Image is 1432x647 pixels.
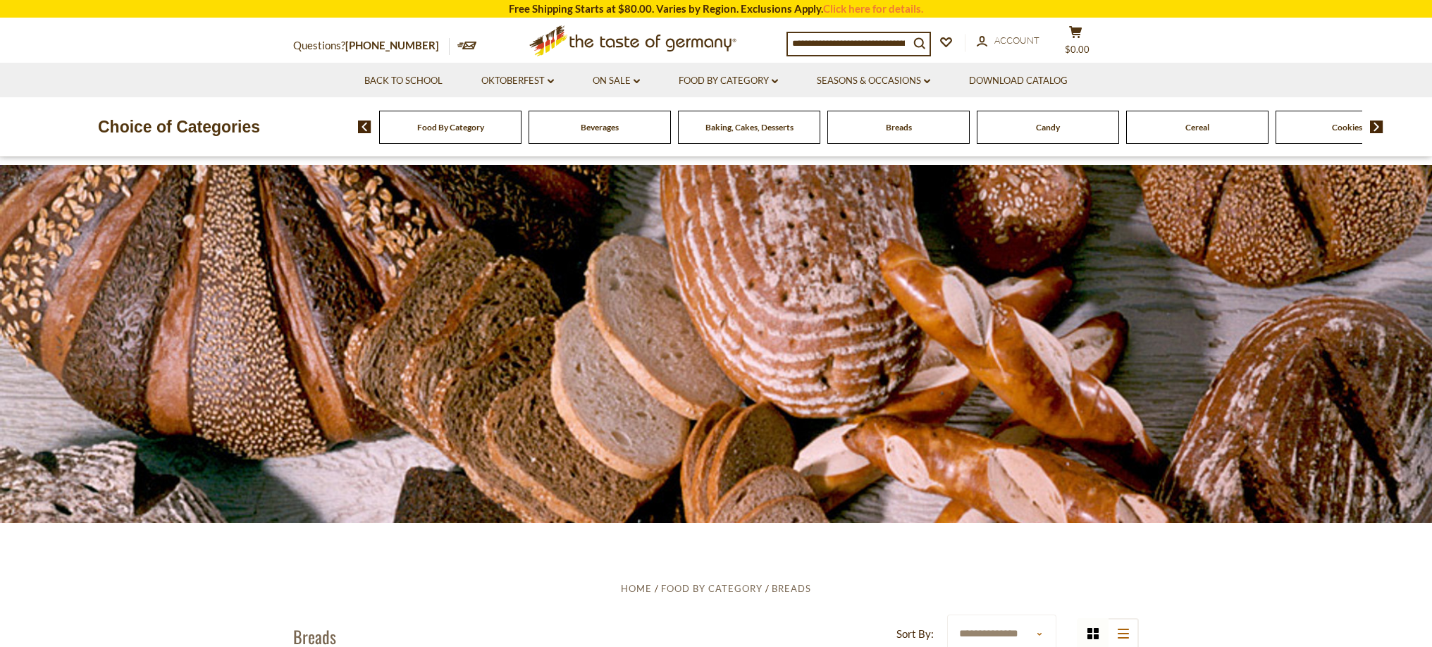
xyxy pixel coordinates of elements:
[581,122,619,133] a: Beverages
[772,583,811,594] a: Breads
[969,73,1068,89] a: Download Catalog
[1185,122,1209,133] a: Cereal
[823,2,923,15] a: Click here for details.
[345,39,439,51] a: [PHONE_NUMBER]
[886,122,912,133] a: Breads
[364,73,443,89] a: Back to School
[817,73,930,89] a: Seasons & Occasions
[1036,122,1060,133] a: Candy
[1370,121,1383,133] img: next arrow
[1065,44,1090,55] span: $0.00
[661,583,763,594] a: Food By Category
[293,626,336,647] h1: Breads
[705,122,794,133] a: Baking, Cakes, Desserts
[293,37,450,55] p: Questions?
[417,122,484,133] a: Food By Category
[621,583,652,594] a: Home
[358,121,371,133] img: previous arrow
[994,35,1039,46] span: Account
[977,33,1039,49] a: Account
[1332,122,1362,133] a: Cookies
[896,625,934,643] label: Sort By:
[593,73,640,89] a: On Sale
[481,73,554,89] a: Oktoberfest
[679,73,778,89] a: Food By Category
[1054,25,1097,61] button: $0.00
